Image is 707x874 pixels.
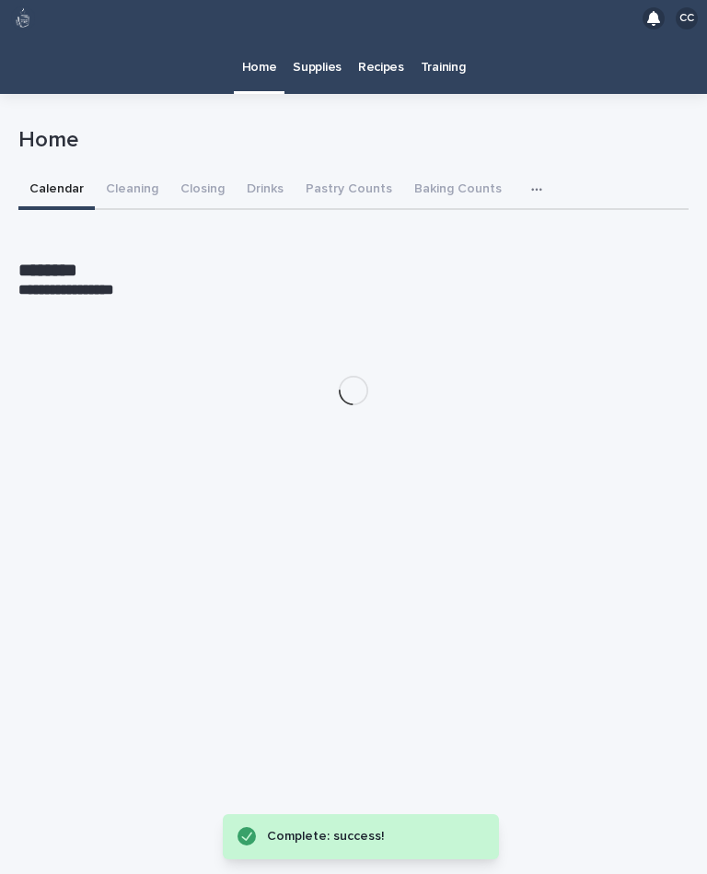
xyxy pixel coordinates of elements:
[293,37,342,76] p: Supplies
[350,37,412,94] a: Recipes
[242,37,277,76] p: Home
[11,6,35,30] img: 80hjoBaRqlyywVK24fQd
[95,171,169,210] button: Cleaning
[421,37,466,76] p: Training
[676,7,698,29] div: CC
[403,171,513,210] button: Baking Counts
[236,171,295,210] button: Drinks
[169,171,236,210] button: Closing
[18,171,95,210] button: Calendar
[18,127,681,154] p: Home
[295,171,403,210] button: Pastry Counts
[358,37,404,76] p: Recipes
[234,37,285,91] a: Home
[267,825,462,848] div: Complete: success!
[412,37,474,94] a: Training
[284,37,350,94] a: Supplies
